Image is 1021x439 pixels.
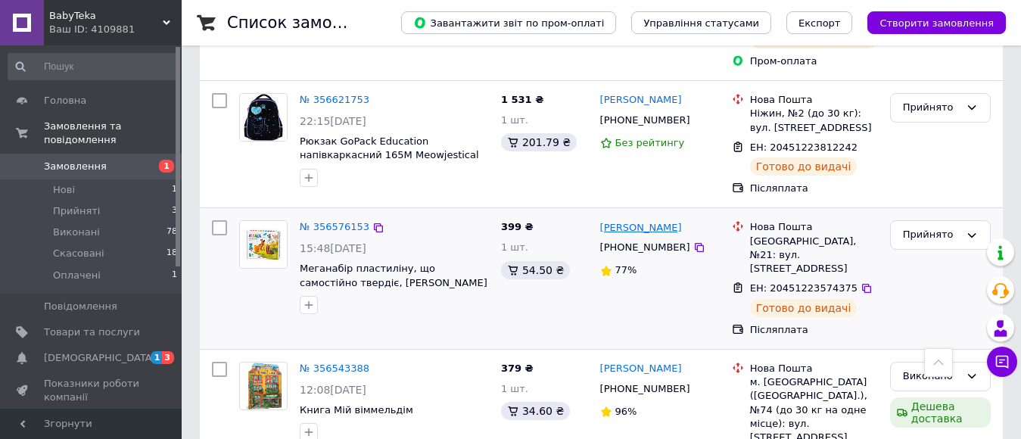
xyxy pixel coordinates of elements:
[167,226,177,239] span: 78
[750,323,878,337] div: Післяплата
[53,247,104,260] span: Скасовані
[401,11,616,34] button: Завантажити звіт по пром-оплаті
[53,183,75,197] span: Нові
[172,183,177,197] span: 1
[300,384,366,396] span: 12:08[DATE]
[300,242,366,254] span: 15:48[DATE]
[501,363,534,374] span: 379 ₴
[300,135,479,161] a: Рюкзак GoPack Education напівкаркасний 165M Meowjestical
[615,137,685,148] span: Без рейтингу
[239,362,288,410] a: Фото товару
[151,351,163,364] span: 1
[300,221,369,232] a: № 356576153
[300,115,366,127] span: 22:15[DATE]
[162,351,174,364] span: 3
[903,227,960,243] div: Прийнято
[501,241,528,253] span: 1 шт.
[501,383,528,394] span: 1 шт.
[501,221,534,232] span: 399 ₴
[597,238,693,257] div: [PHONE_NUMBER]
[300,363,369,374] a: № 356543388
[44,325,140,339] span: Товари та послуги
[615,406,637,417] span: 96%
[903,369,960,385] div: Виконано
[750,235,878,276] div: [GEOGRAPHIC_DATA], №21: вул. [STREET_ADDRESS]
[44,160,107,173] span: Замовлення
[300,94,369,105] a: № 356621753
[8,53,179,80] input: Пошук
[750,142,858,153] span: ЕН: 20451223812242
[879,17,994,29] span: Створити замовлення
[53,226,100,239] span: Виконані
[786,11,853,34] button: Експорт
[239,220,288,269] a: Фото товару
[615,264,637,276] span: 77%
[750,182,878,195] div: Післяплата
[49,9,163,23] span: BabyTeka
[600,221,682,235] a: [PERSON_NAME]
[852,17,1006,28] a: Створити замовлення
[750,93,878,107] div: Нова Пошта
[172,269,177,282] span: 1
[44,300,117,313] span: Повідомлення
[240,94,287,141] img: Фото товару
[798,17,841,29] span: Експорт
[240,221,287,268] img: Фото товару
[597,379,693,399] div: [PHONE_NUMBER]
[44,94,86,107] span: Головна
[750,157,858,176] div: Готово до видачі
[413,16,604,30] span: Завантажити звіт по пром-оплаті
[167,247,177,260] span: 18
[44,120,182,147] span: Замовлення та повідомлення
[300,404,413,416] a: Книга Мій віммельдім
[53,204,100,218] span: Прийняті
[750,362,878,375] div: Нова Пошта
[172,204,177,218] span: 3
[501,261,570,279] div: 54.50 ₴
[501,133,577,151] div: 201.79 ₴
[750,107,878,134] div: Ніжин, №2 (до 30 кг): вул. [STREET_ADDRESS]
[597,111,693,130] div: [PHONE_NUMBER]
[750,282,858,294] span: ЕН: 20451223574375
[890,397,991,428] div: Дешева доставка
[239,93,288,142] a: Фото товару
[44,377,140,404] span: Показники роботи компанії
[300,263,487,302] a: Меганабір пластиліну, що самостійно твердіє, [PERSON_NAME] – СОБАЧІ ІСТОРІЇ
[159,160,174,173] span: 1
[867,11,1006,34] button: Створити замовлення
[643,17,759,29] span: Управління статусами
[631,11,771,34] button: Управління статусами
[241,363,286,409] img: Фото товару
[750,54,878,68] div: Пром-оплата
[53,269,101,282] span: Оплачені
[501,114,528,126] span: 1 шт.
[44,351,156,365] span: [DEMOGRAPHIC_DATA]
[600,93,682,107] a: [PERSON_NAME]
[501,94,543,105] span: 1 531 ₴
[750,220,878,234] div: Нова Пошта
[501,402,570,420] div: 34.60 ₴
[227,14,381,32] h1: Список замовлень
[49,23,182,36] div: Ваш ID: 4109881
[987,347,1017,377] button: Чат з покупцем
[600,362,682,376] a: [PERSON_NAME]
[750,299,858,317] div: Готово до видачі
[903,100,960,116] div: Прийнято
